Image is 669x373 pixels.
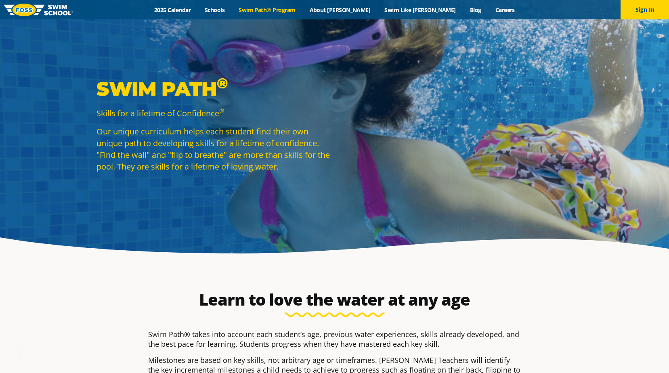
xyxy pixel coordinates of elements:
div: TOP [16,347,25,359]
p: Our unique curriculum helps each student find their own unique path to developing skills for a li... [96,126,331,172]
p: Swim Path [96,77,331,101]
a: Blog [463,6,488,14]
a: 2025 Calendar [147,6,198,14]
img: FOSS Swim School Logo [4,4,73,16]
a: Careers [488,6,522,14]
sup: ® [217,74,228,92]
a: Swim Path® Program [232,6,302,14]
a: Swim Like [PERSON_NAME] [377,6,463,14]
sup: ® [219,107,224,115]
p: Skills for a lifetime of Confidence [96,107,331,119]
p: Swim Path® takes into account each student’s age, previous water experiences, skills already deve... [148,329,521,349]
h2: Learn to love the water at any age [144,290,525,309]
a: About [PERSON_NAME] [302,6,377,14]
a: Schools [198,6,232,14]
